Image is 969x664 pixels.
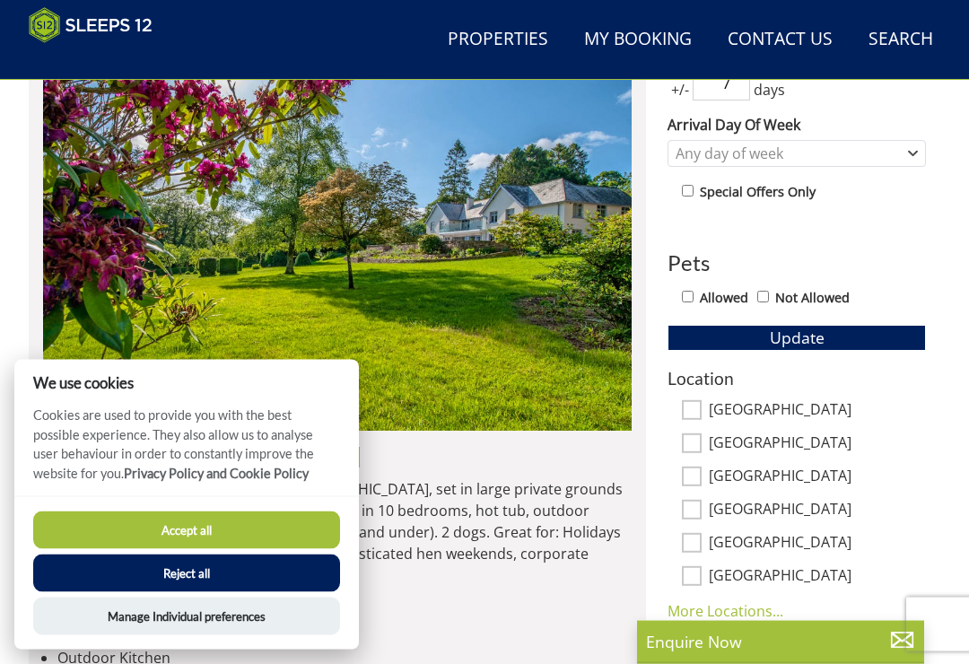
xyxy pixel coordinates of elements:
[668,370,926,389] h3: Location
[33,555,340,592] button: Reject all
[124,466,309,481] a: Privacy Policy and Cookie Policy
[720,20,840,60] a: Contact Us
[43,51,632,432] img: duxhams-somerset-holiday-accomodation-sleeps-12.original.jpg
[577,20,699,60] a: My Booking
[775,289,850,309] label: Not Allowed
[671,144,904,164] div: Any day of week
[668,141,926,168] div: Combobox
[20,54,208,69] iframe: Customer reviews powered by Trustpilot
[668,115,926,136] label: Arrival Day Of Week
[441,20,555,60] a: Properties
[33,598,340,635] button: Manage Individual preferences
[14,406,359,496] p: Cookies are used to provide you with the best possible experience. They also allow us to analyse ...
[700,289,748,309] label: Allowed
[709,468,926,488] label: [GEOGRAPHIC_DATA]
[750,80,789,101] span: days
[668,326,926,351] button: Update
[646,630,915,653] p: Enquire Now
[700,183,816,203] label: Special Offers Only
[709,568,926,588] label: [GEOGRAPHIC_DATA]
[14,374,359,391] h2: We use cookies
[709,535,926,555] label: [GEOGRAPHIC_DATA]
[668,80,693,101] span: +/-
[709,502,926,521] label: [GEOGRAPHIC_DATA]
[29,7,153,43] img: Sleeps 12
[709,402,926,422] label: [GEOGRAPHIC_DATA]
[668,602,783,622] a: More Locations...
[861,20,940,60] a: Search
[709,435,926,455] label: [GEOGRAPHIC_DATA]
[770,328,825,349] span: Update
[33,511,340,549] button: Accept all
[668,252,926,275] h3: Pets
